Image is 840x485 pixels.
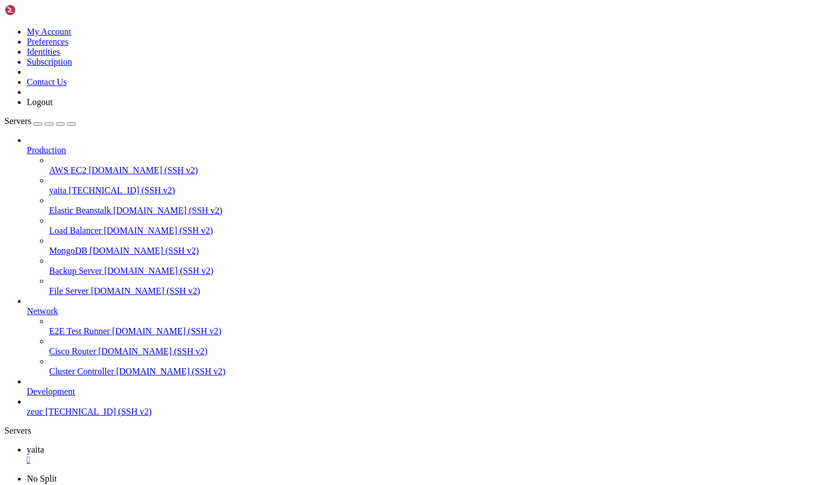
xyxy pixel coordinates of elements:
[27,474,57,483] a: No Split
[49,276,836,296] li: File Server [DOMAIN_NAME] (SSH v2)
[49,286,836,296] a: File Server [DOMAIN_NAME] (SSH v2)
[27,57,72,66] a: Subscription
[27,145,836,155] a: Production
[49,326,110,336] span: E2E Test Runner
[49,346,96,356] span: Cisco Router
[89,165,198,175] span: [DOMAIN_NAME] (SSH v2)
[27,407,43,416] span: zeuc
[27,47,60,56] a: Identities
[49,165,87,175] span: AWS EC2
[27,97,52,107] a: Logout
[49,175,836,196] li: yaita [TECHNICAL_ID] (SSH v2)
[49,226,836,236] a: Load Balancer [DOMAIN_NAME] (SSH v2)
[27,455,836,465] a: 
[91,286,201,296] span: [DOMAIN_NAME] (SSH v2)
[49,226,102,235] span: Load Balancer
[49,155,836,175] li: AWS EC2 [DOMAIN_NAME] (SSH v2)
[49,367,836,377] a: Cluster Controller [DOMAIN_NAME] (SSH v2)
[104,266,214,275] span: [DOMAIN_NAME] (SSH v2)
[49,266,102,275] span: Backup Server
[104,226,213,235] span: [DOMAIN_NAME] (SSH v2)
[4,4,69,16] img: Shellngn
[27,397,836,417] li: zeuc [TECHNICAL_ID] (SSH v2)
[27,445,44,454] span: yaita
[49,236,836,256] li: MongoDB [DOMAIN_NAME] (SSH v2)
[112,326,222,336] span: [DOMAIN_NAME] (SSH v2)
[49,256,836,276] li: Backup Server [DOMAIN_NAME] (SSH v2)
[98,346,208,356] span: [DOMAIN_NAME] (SSH v2)
[49,326,836,336] a: E2E Test Runner [DOMAIN_NAME] (SSH v2)
[4,116,31,126] span: Servers
[49,246,87,255] span: MongoDB
[49,216,836,236] li: Load Balancer [DOMAIN_NAME] (SSH v2)
[49,196,836,216] li: Elastic Beanstalk [DOMAIN_NAME] (SSH v2)
[49,206,111,215] span: Elastic Beanstalk
[49,336,836,356] li: Cisco Router [DOMAIN_NAME] (SSH v2)
[27,387,75,396] span: Development
[89,246,199,255] span: [DOMAIN_NAME] (SSH v2)
[116,367,226,376] span: [DOMAIN_NAME] (SSH v2)
[49,316,836,336] li: E2E Test Runner [DOMAIN_NAME] (SSH v2)
[4,116,76,126] a: Servers
[27,296,836,377] li: Network
[27,407,836,417] a: zeuc [TECHNICAL_ID] (SSH v2)
[27,377,836,397] li: Development
[27,77,67,87] a: Contact Us
[49,186,66,195] span: yaita
[49,346,836,356] a: Cisco Router [DOMAIN_NAME] (SSH v2)
[45,407,151,416] span: [TECHNICAL_ID] (SSH v2)
[49,367,114,376] span: Cluster Controller
[49,246,836,256] a: MongoDB [DOMAIN_NAME] (SSH v2)
[27,135,836,296] li: Production
[27,306,836,316] a: Network
[27,37,69,46] a: Preferences
[49,286,89,296] span: File Server
[49,165,836,175] a: AWS EC2 [DOMAIN_NAME] (SSH v2)
[49,356,836,377] li: Cluster Controller [DOMAIN_NAME] (SSH v2)
[113,206,223,215] span: [DOMAIN_NAME] (SSH v2)
[27,445,836,465] a: yaita
[49,266,836,276] a: Backup Server [DOMAIN_NAME] (SSH v2)
[49,206,836,216] a: Elastic Beanstalk [DOMAIN_NAME] (SSH v2)
[27,27,71,36] a: My Account
[49,186,836,196] a: yaita [TECHNICAL_ID] (SSH v2)
[4,426,836,436] div: Servers
[69,186,175,195] span: [TECHNICAL_ID] (SSH v2)
[27,145,66,155] span: Production
[27,387,836,397] a: Development
[27,306,58,316] span: Network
